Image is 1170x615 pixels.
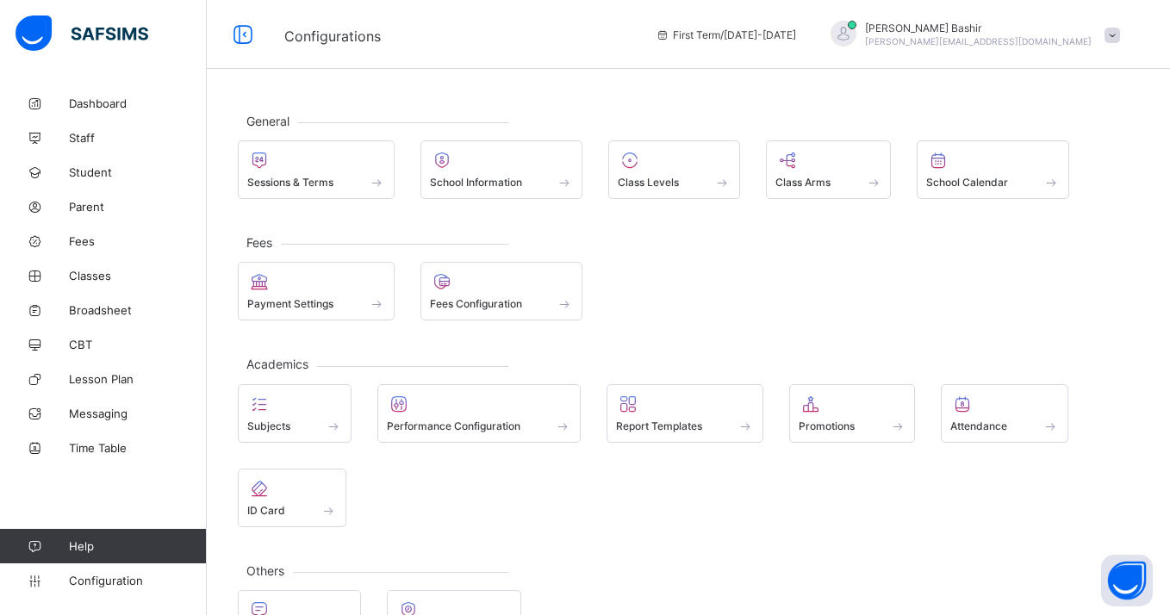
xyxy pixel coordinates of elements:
span: CBT [69,338,207,351]
span: School Calendar [926,176,1008,189]
span: Others [238,563,293,578]
span: Staff [69,131,207,145]
div: Promotions [789,384,916,443]
span: Subjects [247,419,290,432]
span: Payment Settings [247,297,333,310]
span: Report Templates [616,419,702,432]
div: School Calendar [917,140,1069,199]
span: Lesson Plan [69,372,207,386]
div: Subjects [238,384,352,443]
div: Fees Configuration [420,262,583,320]
span: Class Arms [775,176,831,189]
span: [PERSON_NAME][EMAIL_ADDRESS][DOMAIN_NAME] [865,36,1092,47]
div: Class Levels [608,140,740,199]
span: Attendance [950,419,1007,432]
span: Student [69,165,207,179]
span: General [238,114,298,128]
div: Performance Configuration [377,384,582,443]
span: Configuration [69,574,206,587]
div: ID Card [238,469,346,527]
span: Configurations [284,28,381,45]
button: Open asap [1101,555,1153,606]
span: Fees [69,234,207,248]
div: Attendance [941,384,1068,443]
div: HamidBashir [813,21,1129,49]
span: [PERSON_NAME] Bashir [865,22,1092,34]
div: Payment Settings [238,262,395,320]
div: School Information [420,140,583,199]
div: Report Templates [607,384,763,443]
div: Class Arms [766,140,892,199]
span: Help [69,539,206,553]
span: ID Card [247,504,285,517]
span: Dashboard [69,96,207,110]
span: Class Levels [618,176,679,189]
span: Performance Configuration [387,419,520,432]
span: Fees [238,235,281,250]
div: Sessions & Terms [238,140,395,199]
span: Academics [238,357,317,371]
span: Sessions & Terms [247,176,333,189]
span: Parent [69,200,207,214]
span: Broadsheet [69,303,207,317]
span: Fees Configuration [430,297,522,310]
span: session/term information [656,28,796,41]
span: School Information [430,176,522,189]
span: Classes [69,269,207,283]
img: safsims [16,16,148,52]
span: Messaging [69,407,207,420]
span: Promotions [799,419,855,432]
span: Time Table [69,441,207,455]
